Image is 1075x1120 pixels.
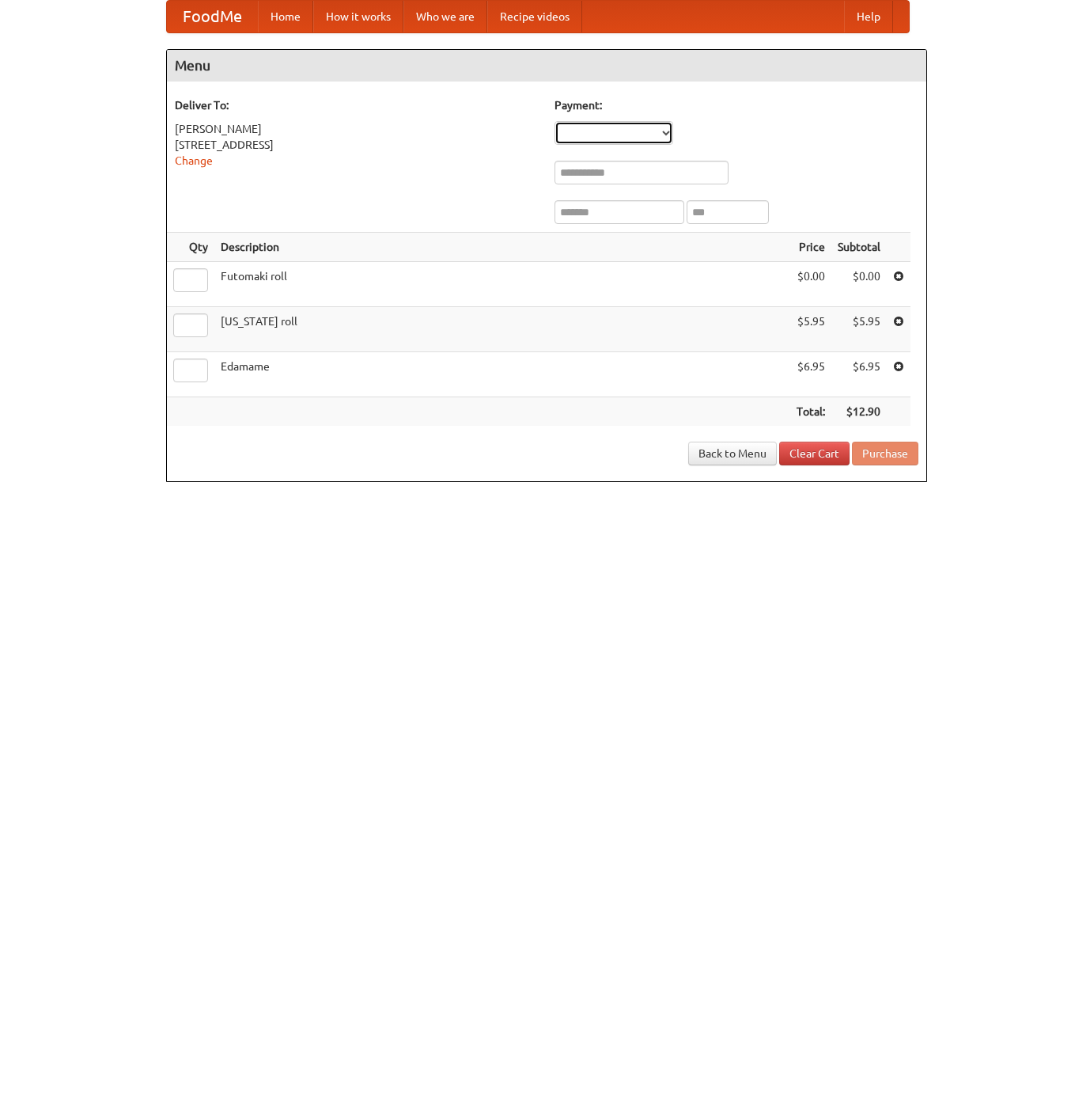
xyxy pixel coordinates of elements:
td: Edamame [214,352,790,397]
td: $5.95 [790,307,831,352]
a: Recipe videos [487,1,582,32]
a: Clear Cart [779,442,850,465]
th: Subtotal [831,233,887,262]
td: $0.00 [831,262,887,307]
th: Description [214,233,790,262]
th: Total: [790,397,831,427]
a: Change [175,154,213,167]
td: Futomaki roll [214,262,790,307]
td: [US_STATE] roll [214,307,790,352]
th: Qty [167,233,214,262]
a: Back to Menu [688,442,777,465]
h5: Deliver To: [175,97,539,113]
h5: Payment: [555,97,918,113]
th: Price [790,233,831,262]
button: Purchase [852,442,918,465]
div: [PERSON_NAME] [175,121,539,137]
a: How it works [313,1,403,32]
td: $0.00 [790,262,831,307]
a: Home [258,1,313,32]
a: Who we are [403,1,487,32]
td: $6.95 [831,352,887,397]
td: $5.95 [831,307,887,352]
td: $6.95 [790,352,831,397]
div: [STREET_ADDRESS] [175,137,539,153]
a: FoodMe [167,1,258,32]
a: Help [844,1,893,32]
h4: Menu [167,50,926,82]
th: $12.90 [831,397,887,427]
